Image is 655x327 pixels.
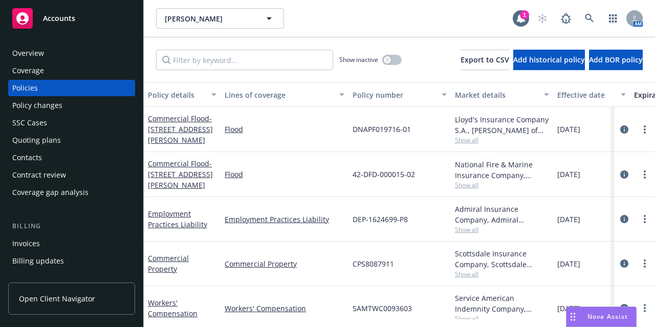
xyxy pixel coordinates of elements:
a: Workers' Compensation [225,303,344,314]
button: [PERSON_NAME] [156,8,284,29]
span: Show all [455,136,549,144]
div: Policy details [148,90,205,100]
a: Contract review [8,167,135,183]
div: National Fire & Marine Insurance Company, Berkshire Hathaway Specialty Insurance, Amwins [455,159,549,181]
div: Billing [8,221,135,231]
div: Lloyd's Insurance Company S.A., [PERSON_NAME] of [GEOGRAPHIC_DATA], [GEOGRAPHIC_DATA] [455,114,549,136]
span: [DATE] [557,124,580,135]
a: SSC Cases [8,115,135,131]
div: Overview [12,45,44,61]
span: - [STREET_ADDRESS][PERSON_NAME] [148,159,213,190]
button: Policy number [348,82,451,107]
a: Employment Practices Liability [225,214,344,225]
span: [PERSON_NAME] [165,13,253,24]
span: [DATE] [557,214,580,225]
input: Filter by keyword... [156,50,333,70]
a: more [639,302,651,314]
a: Employment Practices Liability [148,209,207,229]
div: Billing updates [12,253,64,269]
button: Export to CSV [461,50,509,70]
div: Drag to move [566,307,579,326]
span: 42-DFD-000015-02 [353,169,415,180]
span: DNAPF019716-01 [353,124,411,135]
span: DEP-1624699-P8 [353,214,408,225]
a: Start snowing [532,8,553,29]
a: more [639,257,651,270]
a: Commercial Flood [148,114,213,145]
span: Show all [455,270,549,278]
div: Contacts [12,149,42,166]
button: Nova Assist [566,307,637,327]
a: circleInformation [618,123,630,136]
span: Add historical policy [513,55,585,64]
span: Show inactive [339,55,378,64]
span: Open Client Navigator [19,293,95,304]
a: Commercial Property [225,258,344,269]
a: Policy changes [8,97,135,114]
a: circleInformation [618,213,630,225]
div: Coverage [12,62,44,79]
div: Contract review [12,167,66,183]
div: Market details [455,90,538,100]
a: Policies [8,80,135,96]
div: Policy number [353,90,435,100]
a: more [639,213,651,225]
button: Market details [451,82,553,107]
a: Switch app [603,8,623,29]
div: Coverage gap analysis [12,184,89,201]
span: Show all [455,181,549,189]
a: more [639,168,651,181]
a: Coverage gap analysis [8,184,135,201]
span: Show all [455,314,549,323]
a: Commercial Flood [148,159,213,190]
a: Quoting plans [8,132,135,148]
a: Invoices [8,235,135,252]
div: Invoices [12,235,40,252]
a: Overview [8,45,135,61]
div: Lines of coverage [225,90,333,100]
button: Effective date [553,82,630,107]
a: Billing updates [8,253,135,269]
span: - [STREET_ADDRESS][PERSON_NAME] [148,114,213,145]
a: Commercial Property [148,253,189,274]
span: [DATE] [557,303,580,314]
a: Search [579,8,600,29]
span: Nova Assist [587,312,628,321]
div: Admiral Insurance Company, Admiral Insurance Group ([PERSON_NAME] Corporation), CRC Group [455,204,549,225]
a: Account charges [8,270,135,287]
a: Report a Bug [556,8,576,29]
a: more [639,123,651,136]
span: Accounts [43,14,75,23]
div: Policies [12,80,38,96]
button: Add BOR policy [589,50,643,70]
div: Scottsdale Insurance Company, Scottsdale Insurance Company (Nationwide), CRC Group [455,248,549,270]
div: SSC Cases [12,115,47,131]
div: Policy changes [12,97,62,114]
span: Export to CSV [461,55,509,64]
a: circleInformation [618,257,630,270]
a: Accounts [8,4,135,33]
div: 1 [520,10,529,19]
button: Policy details [144,82,221,107]
button: Lines of coverage [221,82,348,107]
span: [DATE] [557,258,580,269]
a: Contacts [8,149,135,166]
span: Add BOR policy [589,55,643,64]
div: Quoting plans [12,132,61,148]
span: CPS8087911 [353,258,394,269]
a: circleInformation [618,302,630,314]
button: Add historical policy [513,50,585,70]
div: Effective date [557,90,615,100]
a: Flood [225,169,344,180]
a: circleInformation [618,168,630,181]
span: [DATE] [557,169,580,180]
span: Show all [455,225,549,234]
a: Coverage [8,62,135,79]
a: Flood [225,124,344,135]
div: Service American Indemnity Company, Service American Indemnity Company, Method Insurance [455,293,549,314]
span: SAMTWC0093603 [353,303,412,314]
div: Account charges [12,270,69,287]
a: Workers' Compensation [148,298,198,318]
